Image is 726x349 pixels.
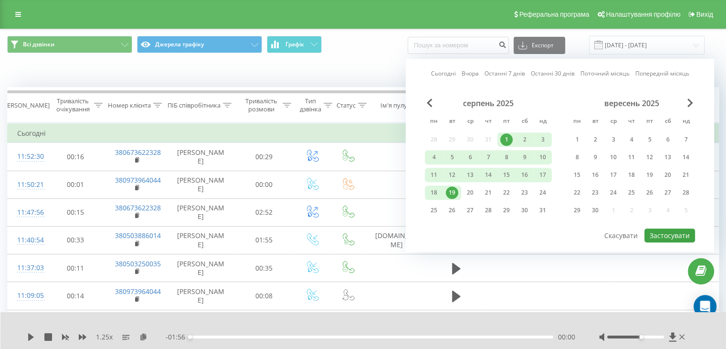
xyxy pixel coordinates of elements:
[54,97,92,113] div: Тривалість очікування
[607,186,620,199] div: 24
[680,133,692,146] div: 7
[659,185,677,200] div: сб 27 вер 2025 р.
[500,186,513,199] div: 22
[586,168,604,182] div: вт 16 вер 2025 р.
[234,198,294,226] td: 02:52
[516,150,534,164] div: сб 9 серп 2025 р.
[604,132,622,147] div: ср 3 вер 2025 р.
[694,295,716,318] div: Open Intercom Messenger
[166,332,190,342] span: - 01:56
[446,204,458,217] div: 26
[96,332,113,342] span: 1.25 x
[479,150,497,164] div: чт 7 серп 2025 р.
[499,115,514,129] abbr: п’ятниця
[643,169,656,181] div: 19
[461,168,479,182] div: ср 13 серп 2025 р.
[482,204,495,217] div: 28
[497,185,516,200] div: пт 22 серп 2025 р.
[534,150,552,164] div: нд 10 серп 2025 р.
[482,151,495,164] div: 7
[500,169,513,181] div: 15
[461,203,479,218] div: ср 27 серп 2025 р.
[168,171,234,198] td: [PERSON_NAME]
[115,231,161,240] a: 380503886014
[589,204,601,217] div: 30
[589,151,601,164] div: 9
[446,151,458,164] div: 5
[497,203,516,218] div: пт 29 серп 2025 р.
[518,169,531,181] div: 16
[662,169,674,181] div: 20
[443,150,461,164] div: вт 5 серп 2025 р.
[461,185,479,200] div: ср 20 серп 2025 р.
[115,175,161,185] a: 380973964044
[380,101,407,109] div: Ім'я пулу
[500,133,513,146] div: 1
[7,36,132,53] button: Всі дзвінки
[463,115,477,129] abbr: середа
[46,310,105,338] td: 00:14
[662,151,674,164] div: 13
[115,259,161,268] a: 380503250035
[482,169,495,181] div: 14
[425,98,552,108] div: серпень 2025
[518,204,531,217] div: 30
[537,133,549,146] div: 3
[606,115,621,129] abbr: середа
[568,150,586,164] div: пн 8 вер 2025 р.
[659,150,677,164] div: сб 13 вер 2025 р.
[168,282,234,310] td: [PERSON_NAME]
[641,168,659,182] div: пт 19 вер 2025 р.
[643,133,656,146] div: 5
[531,69,575,78] a: Останні 30 днів
[234,226,294,254] td: 01:55
[479,185,497,200] div: чт 21 серп 2025 р.
[607,169,620,181] div: 17
[604,168,622,182] div: ср 17 вер 2025 р.
[497,168,516,182] div: пт 15 серп 2025 р.
[606,11,680,18] span: Налаштування профілю
[607,133,620,146] div: 3
[446,169,458,181] div: 12
[643,151,656,164] div: 12
[285,41,304,48] span: Графік
[677,150,695,164] div: нд 14 вер 2025 р.
[46,143,105,171] td: 00:16
[516,132,534,147] div: сб 2 серп 2025 р.
[168,143,234,171] td: [PERSON_NAME]
[446,186,458,199] div: 19
[661,115,675,129] abbr: субота
[643,186,656,199] div: 26
[659,132,677,147] div: сб 6 вер 2025 р.
[622,150,641,164] div: чт 11 вер 2025 р.
[46,254,105,282] td: 00:11
[425,168,443,182] div: пн 11 серп 2025 р.
[518,133,531,146] div: 2
[586,203,604,218] div: вт 30 вер 2025 р.
[571,151,583,164] div: 8
[234,143,294,171] td: 00:29
[516,203,534,218] div: сб 30 серп 2025 р.
[462,69,479,78] a: Вчора
[589,133,601,146] div: 2
[46,171,105,198] td: 00:01
[461,150,479,164] div: ср 6 серп 2025 р.
[586,185,604,200] div: вт 23 вер 2025 р.
[662,133,674,146] div: 6
[300,97,321,113] div: Тип дзвінка
[497,150,516,164] div: пт 8 серп 2025 р.
[589,169,601,181] div: 16
[517,115,532,129] abbr: субота
[680,186,692,199] div: 28
[188,335,192,339] div: Accessibility label
[481,115,495,129] abbr: четвер
[586,132,604,147] div: вт 2 вер 2025 р.
[500,204,513,217] div: 29
[622,168,641,182] div: чт 18 вер 2025 р.
[696,11,713,18] span: Вихід
[234,282,294,310] td: 00:08
[46,226,105,254] td: 00:33
[17,175,36,194] div: 11:50:21
[234,254,294,282] td: 00:35
[568,168,586,182] div: пн 15 вер 2025 р.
